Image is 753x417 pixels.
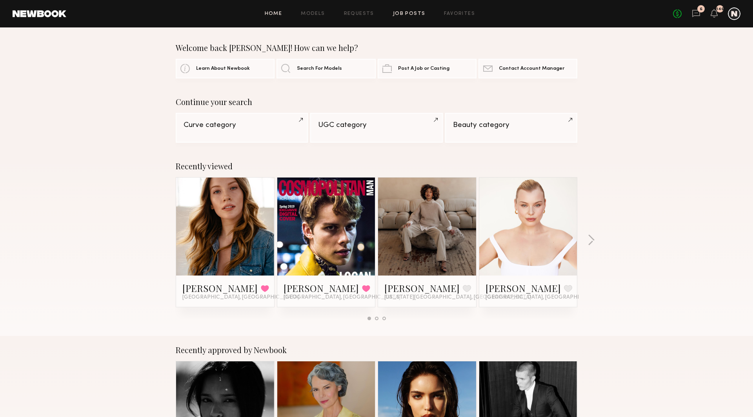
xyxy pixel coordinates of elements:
[284,294,400,301] span: [GEOGRAPHIC_DATA], [GEOGRAPHIC_DATA]
[176,97,577,107] div: Continue your search
[318,121,435,129] div: UGC category
[196,66,250,71] span: Learn About Newbook
[297,66,342,71] span: Search For Models
[176,113,308,143] a: Curve category
[344,11,374,16] a: Requests
[700,7,702,11] div: 6
[692,9,700,19] a: 6
[384,282,460,294] a: [PERSON_NAME]
[445,113,577,143] a: Beauty category
[486,282,561,294] a: [PERSON_NAME]
[716,7,724,11] div: 146
[384,294,531,301] span: [US_STATE][GEOGRAPHIC_DATA], [GEOGRAPHIC_DATA]
[486,294,602,301] span: [GEOGRAPHIC_DATA], [GEOGRAPHIC_DATA]
[284,282,359,294] a: [PERSON_NAME]
[176,161,577,171] div: Recently viewed
[176,59,275,78] a: Learn About Newbook
[301,11,325,16] a: Models
[378,59,477,78] a: Post A Job or Casting
[444,11,475,16] a: Favorites
[478,59,577,78] a: Contact Account Manager
[453,121,569,129] div: Beauty category
[393,11,426,16] a: Job Posts
[182,282,258,294] a: [PERSON_NAME]
[276,59,375,78] a: Search For Models
[398,66,449,71] span: Post A Job or Casting
[182,294,299,301] span: [GEOGRAPHIC_DATA], [GEOGRAPHIC_DATA]
[310,113,442,143] a: UGC category
[265,11,282,16] a: Home
[176,43,577,53] div: Welcome back [PERSON_NAME]! How can we help?
[499,66,564,71] span: Contact Account Manager
[184,121,300,129] div: Curve category
[176,345,577,355] div: Recently approved by Newbook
